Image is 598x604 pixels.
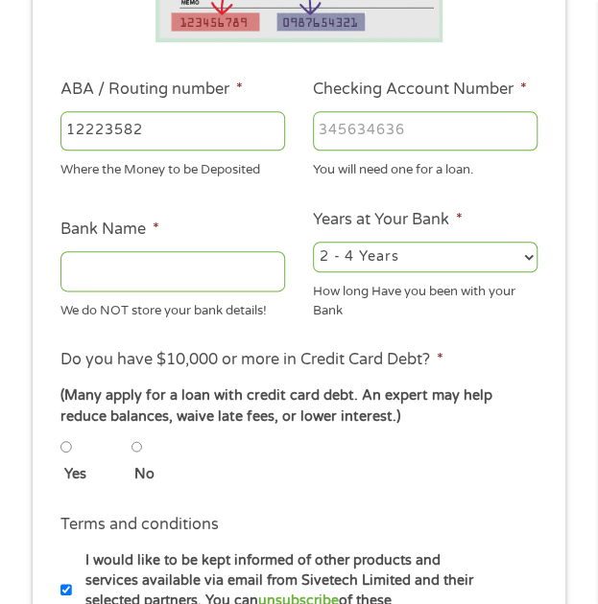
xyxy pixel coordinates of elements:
[313,154,538,180] div: You will need one for a loan.
[60,80,243,100] label: ABA / Routing number
[60,385,538,427] div: (Many apply for a loan with credit card debt. An expert may help reduce balances, waive late fees...
[134,464,167,485] label: No
[313,210,463,230] label: Years at Your Bank
[60,514,219,534] label: Terms and conditions
[60,154,285,180] div: Where the Money to be Deposited
[313,80,527,100] label: Checking Account Number
[60,350,443,370] label: Do you have $10,000 or more in Credit Card Debt?
[313,276,538,321] div: How long Have you been with your Bank
[60,295,285,321] div: We do NOT store your bank details!
[313,111,538,151] input: 345634636
[64,464,99,485] label: Yes
[60,111,285,151] input: 263177916
[60,220,159,240] label: Bank Name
